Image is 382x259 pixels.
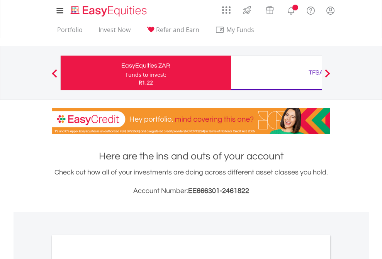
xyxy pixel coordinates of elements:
a: My Profile [321,2,340,19]
img: EasyCredit Promotion Banner [52,108,330,134]
span: EE666301-2461822 [188,187,249,195]
span: My Funds [215,25,266,35]
button: Previous [47,73,62,81]
a: AppsGrid [217,2,236,14]
span: Refer and Earn [156,25,199,34]
button: Next [320,73,335,81]
span: R1.22 [139,79,153,86]
a: Portfolio [54,26,86,38]
div: EasyEquities ZAR [65,60,226,71]
a: Notifications [281,2,301,17]
a: Home page [68,2,150,17]
img: EasyEquities_Logo.png [69,5,150,17]
h3: Account Number: [52,186,330,196]
h1: Here are the ins and outs of your account [52,149,330,163]
img: thrive-v2.svg [241,4,253,16]
img: vouchers-v2.svg [263,4,276,16]
div: Funds to invest: [126,71,166,79]
div: Check out how all of your investments are doing across different asset classes you hold. [52,167,330,196]
img: grid-menu-icon.svg [222,6,231,14]
a: Vouchers [258,2,281,16]
a: FAQ's and Support [301,2,321,17]
a: Refer and Earn [143,26,202,38]
a: Invest Now [95,26,134,38]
